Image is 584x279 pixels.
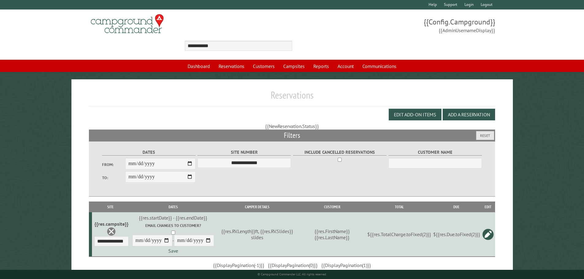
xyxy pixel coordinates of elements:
button: Add a Reservation [443,109,495,120]
label: From: [102,162,125,168]
a: Account [334,60,357,72]
a: Reports [310,60,333,72]
span: {{DisplayPagination(1)}} [321,262,371,268]
div: - [130,223,216,254]
a: Save [168,248,178,254]
td: {{res.RV.Length}}ft, {{res.RV.Slides}} slides [217,212,298,257]
a: Customers [249,60,278,72]
span: {{DisplayPagination(0)}} [268,262,318,268]
small: © Campground Commander LLC. All rights reserved. [258,272,327,276]
span: {{Config.Campground}} {{AdminUsernameDisplay}} [292,17,495,34]
label: Include Cancelled Reservations [293,149,387,156]
th: Camper Details [217,202,298,212]
label: Email changes to customer? [130,223,216,228]
td: {{res.FirstName}} {{res.LastName}} [298,212,366,257]
a: Campsites [280,60,308,72]
label: Dates [102,149,196,156]
img: Campground Commander [89,12,166,36]
label: Customer Name [388,149,482,156]
span: {{DisplayPagination(-1)}} [213,262,264,268]
div: {{NewReservation.Status}} [89,123,495,130]
th: Dates [129,202,217,212]
a: Dashboard [184,60,214,72]
td: ${{res.TotalCharge.toFixed(2)}} [366,212,432,257]
label: To: [102,175,125,181]
th: Total [366,202,432,212]
a: Reservations [215,60,248,72]
h2: Filters [89,130,495,141]
button: Reset [476,131,494,140]
th: Edit [481,202,495,212]
a: Delete this reservation [107,227,116,236]
th: Due [432,202,481,212]
h1: Reservations [89,89,495,106]
a: Communications [359,60,400,72]
th: Customer [298,202,366,212]
div: {{res.campsite}} [94,221,128,227]
td: ${{res.Due.toFixed(2)}} [432,212,481,257]
button: Edit Add-on Items [389,109,441,120]
label: Site Number [197,149,291,156]
th: Site [92,202,129,212]
div: {{res.startDate}} - {{res.endDate}} [130,215,216,221]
